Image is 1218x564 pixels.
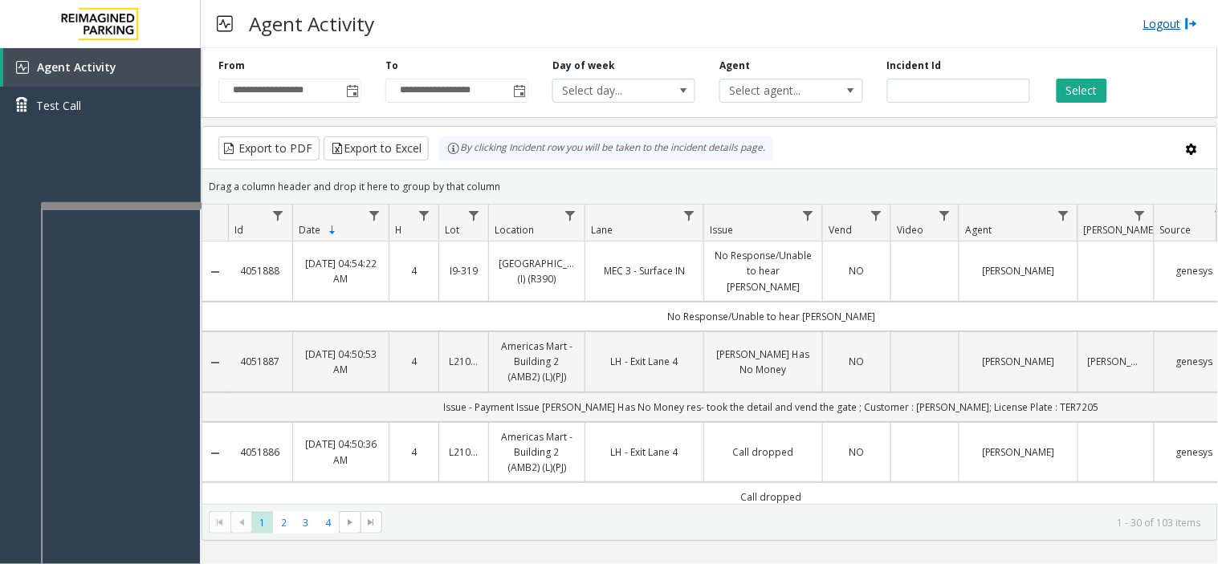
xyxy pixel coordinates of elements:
span: Vend [829,223,852,237]
span: Lane [591,223,613,237]
img: infoIcon.svg [447,142,460,155]
a: No Response/Unable to hear [PERSON_NAME] [714,248,813,294]
a: Call dropped [714,444,813,460]
label: From [218,59,245,73]
span: Test Call [36,97,81,114]
span: Sortable [326,224,339,237]
span: Go to the next page [339,511,361,534]
a: Collapse Details [202,356,228,369]
a: [PERSON_NAME] [969,444,1068,460]
span: Agent [965,223,992,237]
h3: Agent Activity [241,4,382,43]
a: Collapse Details [202,447,228,460]
a: Lot Filter Menu [463,205,485,226]
span: Page 2 [273,512,295,534]
a: Vend Filter Menu [866,205,887,226]
a: Americas Mart - Building 2 (AMB2) (L)(PJ) [499,429,575,476]
a: [PERSON_NAME] [969,354,1068,369]
label: Agent [719,59,750,73]
span: Page 1 [251,512,273,534]
span: Agent Activity [37,59,116,75]
a: Lane Filter Menu [678,205,700,226]
span: Page 3 [295,512,317,534]
a: I9-319 [449,263,479,278]
a: Logout [1143,15,1198,32]
span: Toggle popup [510,79,528,102]
span: Date [299,223,320,237]
kendo-pager-info: 1 - 30 of 103 items [392,516,1201,530]
a: 4 [399,263,429,278]
a: 4051888 [238,263,283,278]
span: Issue [710,223,733,237]
span: Select day... [553,79,666,102]
span: Id [234,223,243,237]
a: NO [833,444,881,460]
a: LH - Exit Lane 4 [595,444,694,460]
span: Go to the last page [361,511,382,534]
img: 'icon' [16,61,29,74]
a: [GEOGRAPHIC_DATA] (I) (R390) [499,256,575,286]
a: Date Filter Menu [364,205,385,226]
label: To [385,59,398,73]
span: Page 4 [317,512,339,534]
a: Agent Activity [3,48,201,87]
span: Toggle popup [343,79,361,102]
span: Lot [445,223,459,237]
a: L21036801 [449,444,479,460]
a: Parker Filter Menu [1129,205,1151,226]
label: Incident Id [887,59,942,73]
a: 4 [399,354,429,369]
div: Data table [202,205,1217,504]
span: NO [849,355,865,368]
span: NO [849,445,865,459]
span: NO [849,264,865,278]
span: Video [897,223,923,237]
a: Agent Filter Menu [1053,205,1074,226]
a: 4 [399,444,429,460]
a: LH - Exit Lane 4 [595,354,694,369]
a: [PERSON_NAME] [969,263,1068,278]
span: Go to the next page [344,516,356,529]
span: Source [1160,223,1192,237]
a: [PERSON_NAME] Has No Money [714,347,813,377]
a: Location Filter Menu [560,205,581,226]
a: NO [833,354,881,369]
span: Go to the last page [365,516,378,529]
span: Location [495,223,534,237]
a: H Filter Menu [413,205,435,226]
label: Day of week [552,59,615,73]
a: MEC 3 - Surface IN [595,263,694,278]
a: Collapse Details [202,266,228,278]
span: [PERSON_NAME] [1084,223,1157,237]
a: [PERSON_NAME] [1088,354,1144,369]
div: Drag a column header and drop it here to group by that column [202,172,1217,201]
img: logout [1185,15,1198,32]
div: By clicking Incident row you will be taken to the incident details page. [439,136,773,160]
a: [DATE] 04:50:53 AM [303,347,379,377]
button: Select [1057,79,1107,103]
a: 4051886 [238,444,283,460]
a: L21036801 [449,354,479,369]
a: 4051887 [238,354,283,369]
span: Select agent... [720,79,833,102]
span: H [395,223,402,237]
button: Export to PDF [218,136,320,160]
a: [DATE] 04:50:36 AM [303,436,379,467]
button: Export to Excel [324,136,429,160]
a: Issue Filter Menu [797,205,819,226]
a: Americas Mart - Building 2 (AMB2) (L)(PJ) [499,339,575,385]
a: Id Filter Menu [267,205,289,226]
a: NO [833,263,881,278]
img: pageIcon [217,4,233,43]
a: [DATE] 04:54:22 AM [303,256,379,286]
a: Video Filter Menu [934,205,955,226]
